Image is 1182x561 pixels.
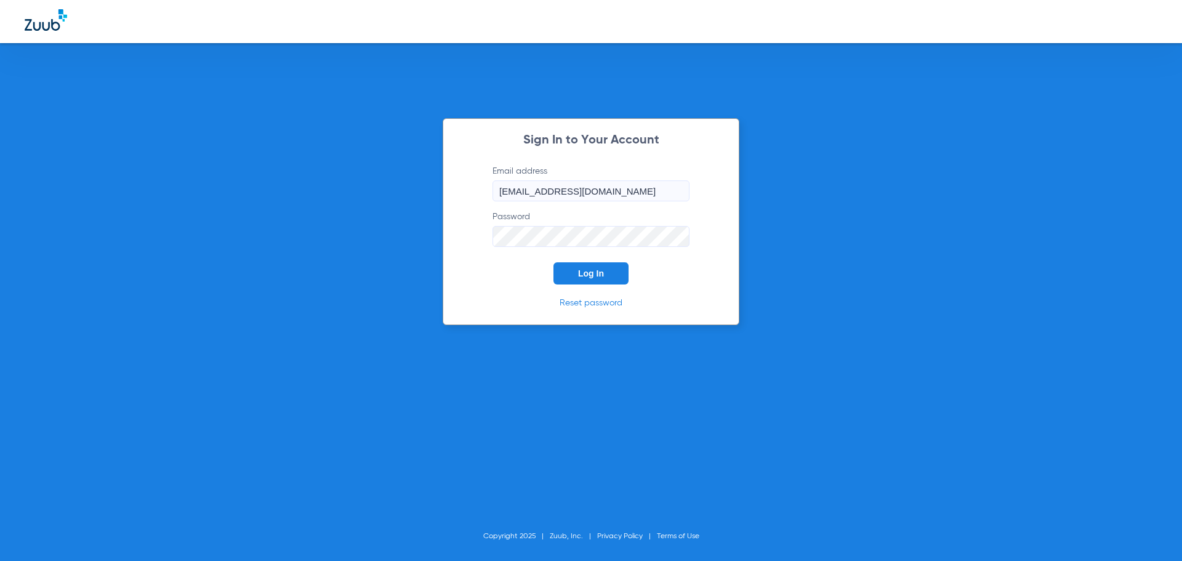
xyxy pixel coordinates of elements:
[550,530,597,543] li: Zuub, Inc.
[578,268,604,278] span: Log In
[25,9,67,31] img: Zuub Logo
[597,533,643,540] a: Privacy Policy
[492,226,689,247] input: Password
[492,165,689,201] label: Email address
[1120,502,1182,561] iframe: Chat Widget
[657,533,699,540] a: Terms of Use
[553,262,629,285] button: Log In
[483,530,550,543] li: Copyright 2025
[474,134,708,147] h2: Sign In to Your Account
[560,299,622,307] a: Reset password
[492,211,689,247] label: Password
[492,180,689,201] input: Email address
